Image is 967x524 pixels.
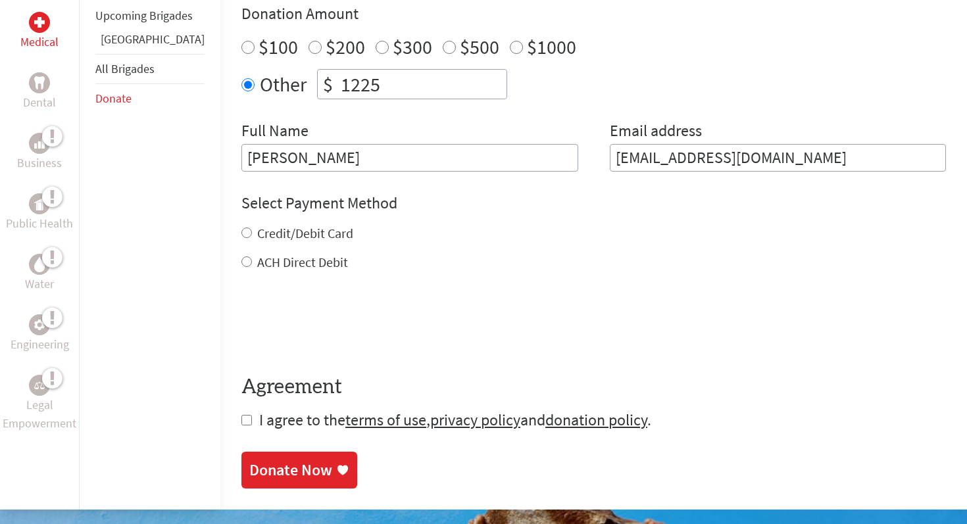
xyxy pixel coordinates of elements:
a: MedicalMedical [20,12,59,51]
p: Legal Empowerment [3,396,76,433]
img: Legal Empowerment [34,381,45,389]
p: Water [25,275,54,293]
img: Medical [34,17,45,28]
iframe: reCAPTCHA [241,298,441,349]
a: BusinessBusiness [17,133,62,172]
a: Public HealthPublic Health [6,193,73,233]
a: Donate [95,91,132,106]
p: Medical [20,33,59,51]
p: Business [17,154,62,172]
a: privacy policy [430,410,520,430]
p: Engineering [11,335,69,354]
a: DentalDental [23,72,56,112]
h4: Agreement [241,375,946,399]
a: Upcoming Brigades [95,8,193,23]
p: Dental [23,93,56,112]
input: Enter Amount [338,70,507,99]
li: Donate [95,84,205,113]
li: Upcoming Brigades [95,1,205,30]
a: Donate Now [241,452,357,488]
label: Credit/Debit Card [257,225,353,241]
li: All Brigades [95,54,205,84]
label: $200 [326,34,365,59]
li: Panama [95,30,205,54]
div: Medical [29,12,50,33]
input: Your Email [610,144,947,172]
label: Other [260,69,307,99]
div: $ [318,70,338,99]
img: Engineering [34,320,45,330]
div: Dental [29,72,50,93]
a: terms of use [345,410,426,430]
label: Email address [610,120,702,144]
label: $1000 [527,34,576,59]
h4: Donation Amount [241,3,946,24]
label: ACH Direct Debit [257,254,348,270]
img: Public Health [34,197,45,210]
label: $300 [393,34,432,59]
img: Water [34,257,45,272]
div: Public Health [29,193,50,214]
label: $100 [259,34,298,59]
p: Public Health [6,214,73,233]
h4: Select Payment Method [241,193,946,214]
span: I agree to the , and . [259,410,651,430]
img: Dental [34,77,45,89]
div: Water [29,254,50,275]
div: Donate Now [249,460,332,481]
div: Legal Empowerment [29,375,50,396]
a: donation policy [545,410,647,430]
a: Legal EmpowermentLegal Empowerment [3,375,76,433]
div: Engineering [29,314,50,335]
input: Enter Full Name [241,144,578,172]
a: WaterWater [25,254,54,293]
a: EngineeringEngineering [11,314,69,354]
label: Full Name [241,120,309,144]
img: Business [34,138,45,149]
div: Business [29,133,50,154]
a: All Brigades [95,61,155,76]
a: [GEOGRAPHIC_DATA] [101,32,205,47]
label: $500 [460,34,499,59]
